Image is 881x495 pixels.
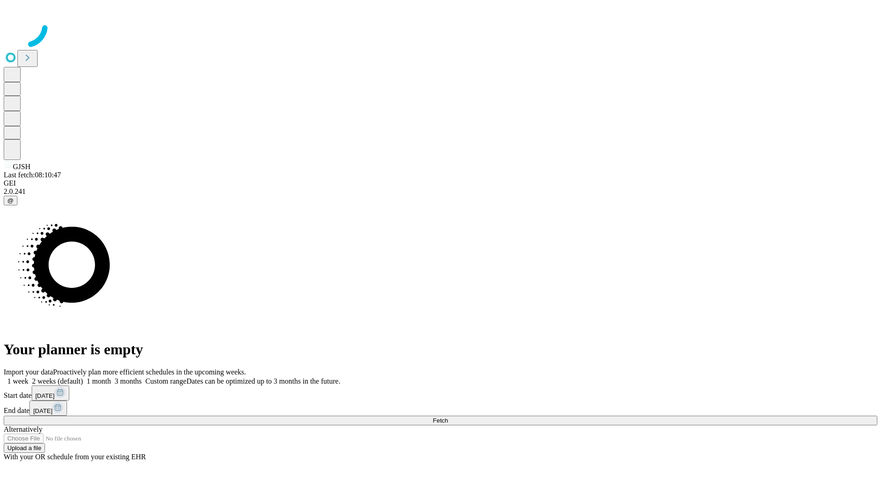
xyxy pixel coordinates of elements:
[4,401,877,416] div: End date
[4,196,17,205] button: @
[4,341,877,358] h1: Your planner is empty
[4,425,42,433] span: Alternatively
[115,377,142,385] span: 3 months
[33,407,52,414] span: [DATE]
[4,187,877,196] div: 2.0.241
[4,179,877,187] div: GEI
[7,377,28,385] span: 1 week
[145,377,186,385] span: Custom range
[4,443,45,453] button: Upload a file
[13,163,30,170] span: GJSH
[4,171,61,179] span: Last fetch: 08:10:47
[53,368,246,376] span: Proactively plan more efficient schedules in the upcoming weeks.
[186,377,340,385] span: Dates can be optimized up to 3 months in the future.
[7,197,14,204] span: @
[87,377,111,385] span: 1 month
[4,385,877,401] div: Start date
[4,368,53,376] span: Import your data
[32,377,83,385] span: 2 weeks (default)
[29,401,67,416] button: [DATE]
[4,416,877,425] button: Fetch
[433,417,448,424] span: Fetch
[35,392,55,399] span: [DATE]
[4,453,146,461] span: With your OR schedule from your existing EHR
[32,385,69,401] button: [DATE]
